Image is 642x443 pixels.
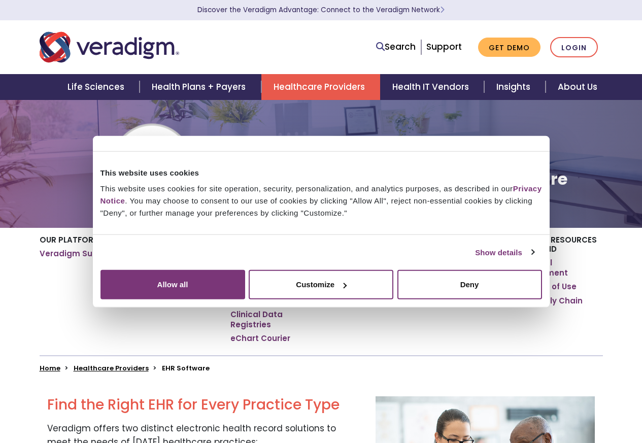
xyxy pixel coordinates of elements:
a: Veradigm Suite [40,249,103,259]
button: Deny [397,270,542,299]
div: This website uses cookies [100,166,542,179]
a: Home [40,363,60,373]
button: Customize [249,270,393,299]
a: Search [376,40,416,54]
a: Login [550,37,598,58]
a: Show details [475,246,534,258]
a: Support [426,41,462,53]
a: Discover the Veradigm Advantage: Connect to the Veradigm NetworkLearn More [197,5,445,15]
a: Privacy Notice [100,184,542,205]
button: Allow all [100,270,245,299]
a: Get Demo [478,38,540,57]
a: Insights [484,74,546,100]
img: Veradigm logo [40,30,179,64]
div: This website uses cookies for site operation, security, personalization, and analytics purposes, ... [100,183,542,219]
a: Life Sciences [55,74,140,100]
a: Healthcare Providers [261,74,380,100]
a: ERP Fiscal Management [513,258,602,278]
span: Learn More [440,5,445,15]
a: Health Plans + Payers [140,74,261,100]
a: eChart Courier [230,333,290,344]
a: Healthcare Providers [74,363,149,373]
h2: Find the Right EHR for Every Practice Type [47,396,360,414]
a: Health IT Vendors [380,74,484,100]
a: Clinical Data Registries [230,310,311,329]
a: About Us [546,74,610,100]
